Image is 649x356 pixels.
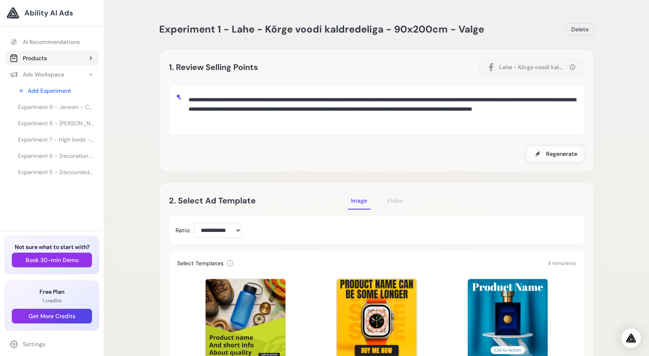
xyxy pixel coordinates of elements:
span: Experiment 7 - High beds - High beds [18,135,94,144]
span: Ability AI Ads [24,7,73,19]
div: Open Intercom Messenger [621,328,641,348]
button: Lahe - Kõrge voodi kaldredeliga - 90x200cm - Valge [479,59,584,76]
span: Experiment 9 - Jerwen - Compact-bed with blackboard, ladder and slide - 90x200 cm [18,103,94,111]
button: Products [5,51,99,66]
button: Delete [566,23,594,35]
p: 1 credits [12,297,92,304]
span: Delete [571,25,589,33]
button: Image [348,192,371,210]
a: Settings [5,337,99,352]
a: Ability AI Ads [7,7,97,20]
span: Lahe - Kõrge voodi kaldredeliga - 90x200cm - Valge [499,63,564,71]
a: Experiment 8 - [PERSON_NAME] - Extendable bed [13,116,99,131]
span: Image [351,197,367,204]
h3: Select Templates [177,259,224,267]
span: Experiment 8 - [PERSON_NAME] - Extendable bed [18,119,94,127]
span: Regenerate [546,150,577,158]
button: Book 30-min Demo [12,253,92,267]
h3: Not sure what to start with? [12,243,92,251]
a: Experiment 6 - Decoration accessories [13,149,99,163]
a: Experiment 7 - High beds - High beds [13,132,99,147]
a: Experiment 9 - Jerwen - Compact-bed with blackboard, ladder and slide - 90x200 cm [13,100,99,114]
a: Experiment 5 - Discounted Products - Discounted Products [13,165,99,179]
button: Ads Workspace [5,67,99,82]
label: Ratio: [175,226,191,234]
span: Experiment 5 - Discounted Products - Discounted Products [18,168,94,176]
a: AI Recommendations [5,35,99,49]
span: Experiment 1 - Lahe - Kõrge voodi kaldredeliga - 90x200cm - Valge [159,23,484,35]
a: Add Experiment [13,83,99,98]
div: Products [10,54,47,62]
div: Ads Workspace [10,70,64,79]
span: i [230,260,231,266]
button: Regenerate [526,145,584,162]
h3: Free Plan [12,288,92,296]
button: Get More Credits [12,309,92,323]
h2: 1. Review Selling Points [169,61,258,74]
span: Experiment 6 - Decoration accessories [18,152,94,160]
span: Video [387,197,403,204]
h2: 2. Select Ad Template [169,194,348,207]
span: 8 templates [548,260,576,266]
button: Video [384,192,406,210]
